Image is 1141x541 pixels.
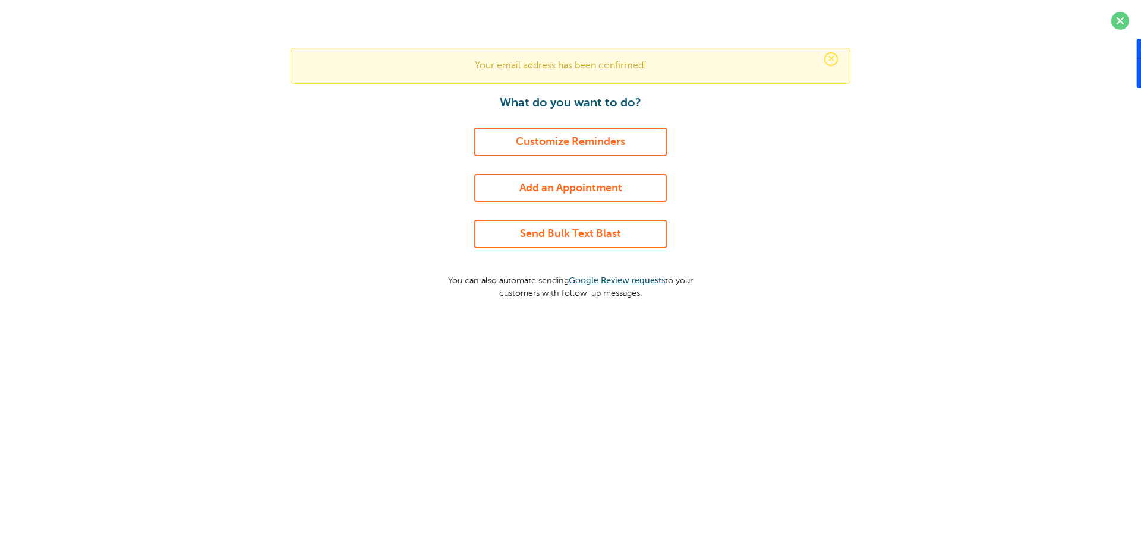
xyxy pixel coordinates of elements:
[474,220,667,248] a: Send Bulk Text Blast
[569,276,665,285] a: Google Review requests
[437,266,704,299] p: You can also automate sending to your customers with follow-up messages.
[437,96,704,110] h1: What do you want to do?
[474,128,667,156] a: Customize Reminders
[303,60,838,71] p: Your email address has been confirmed!
[824,52,838,66] span: ×
[474,174,667,203] a: Add an Appointment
